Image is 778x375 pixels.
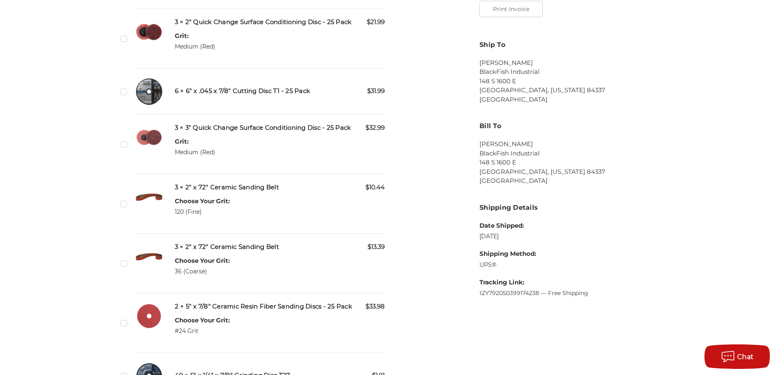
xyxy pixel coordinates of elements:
dd: [DATE] [479,232,588,241]
dt: Choose Your Grit: [175,197,230,206]
li: BlackFish Industrial [479,67,643,77]
li: [GEOGRAPHIC_DATA], [US_STATE] 84337 [479,167,643,177]
h5: 2 × 5" x 7/8" Ceramic Resin Fiber Sanding Discs - 25 Pack [175,302,385,311]
dd: 120 (Fine) [175,208,230,216]
dd: Medium (Red) [175,148,215,157]
h3: Ship To [479,40,643,50]
h3: Bill To [479,121,643,131]
h5: 3 × 2" x 72" Ceramic Sanding Belt [175,242,385,252]
li: 148 S 1600 E [479,77,643,86]
a: 1ZY792050399174238 — Free Shipping [479,289,588,297]
li: 148 S 1600 E [479,158,643,167]
dd: Medium (Red) [175,42,215,51]
dd: UPS® [479,261,588,269]
img: 3" Quick Change Surface Conditioning Disc - 25 Pack [135,123,163,152]
li: [GEOGRAPHIC_DATA] [479,176,643,186]
li: [PERSON_NAME] [479,58,643,68]
h5: 3 × 2" Quick Change Surface Conditioning Disc - 25 Pack [175,18,385,27]
li: BlackFish Industrial [479,149,643,158]
dt: Choose Your Grit: [175,316,230,325]
span: Chat [737,353,754,361]
h5: 3 × 3" Quick Change Surface Conditioning Disc - 25 Pack [175,123,385,133]
h5: 6 × 6" x .045 x 7/8" Cutting Disc T1 - 25 Pack [175,87,385,96]
span: $33.98 [366,302,385,311]
li: [GEOGRAPHIC_DATA] [479,95,643,104]
dt: Grit: [175,31,215,41]
dt: Choose Your Grit: [175,256,230,266]
span: $32.99 [366,123,385,133]
span: $21.99 [367,18,385,27]
img: 2" x 72" Ceramic Pipe Sanding Belt [135,242,163,271]
li: [GEOGRAPHIC_DATA], [US_STATE] 84337 [479,86,643,95]
dd: 36 (Coarse) [175,267,230,276]
h3: Shipping Details [479,203,643,213]
img: 6" x .045 x 7/8" Cutting Disc T1 [135,77,163,106]
dt: Grit: [175,137,215,146]
dd: #24 Grit [175,327,230,335]
img: 5" x 7/8" Ceramic Resin Fibre Disc [135,302,163,331]
img: 2" x 72" Ceramic Pipe Sanding Belt [135,183,163,211]
dt: Tracking Link: [479,278,588,287]
h5: 3 × 2" x 72" Ceramic Sanding Belt [175,183,385,192]
dt: Shipping Method: [479,249,588,259]
span: $31.99 [367,87,385,96]
li: [PERSON_NAME] [479,140,643,149]
span: $10.44 [366,183,385,192]
img: 2" Quick Change Surface Conditioning Disc - 25 Pack [135,18,163,46]
dt: Date Shipped: [479,221,588,231]
button: Print Invoice [479,1,543,17]
span: $13.39 [368,242,385,252]
button: Chat [704,344,770,369]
